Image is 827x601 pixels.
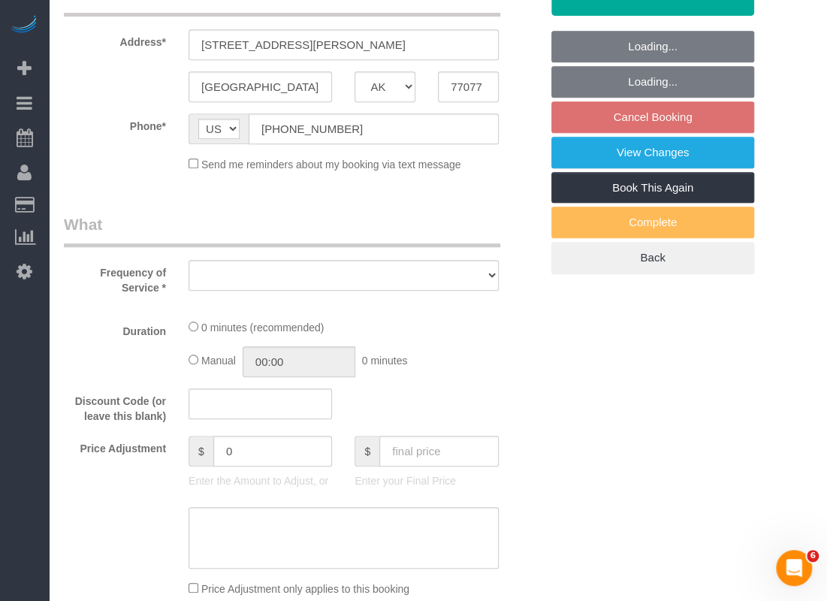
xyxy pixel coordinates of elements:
a: View Changes [551,137,754,168]
span: $ [189,436,213,467]
label: Address* [53,29,177,50]
p: Enter your Final Price [355,473,498,488]
span: Send me reminders about my booking via text message [201,159,461,171]
span: $ [355,436,379,467]
p: Enter the Amount to Adjust, or [189,473,332,488]
span: 0 minutes (recommended) [201,322,324,334]
span: Price Adjustment only applies to this booking [201,583,409,595]
label: Duration [53,319,177,339]
iframe: Intercom live chat [776,550,812,586]
a: Back [551,242,754,273]
span: 0 minutes [362,355,408,367]
label: Discount Code (or leave this blank) [53,388,177,424]
label: Price Adjustment [53,436,177,456]
input: Phone* [249,113,499,144]
span: Manual [201,355,236,367]
label: Frequency of Service * [53,260,177,295]
span: 6 [807,550,819,562]
label: Phone* [53,113,177,134]
input: Zip Code* [438,71,499,102]
a: Book This Again [551,172,754,204]
input: City* [189,71,332,102]
input: final price [379,436,499,467]
legend: What [64,213,500,247]
img: Automaid Logo [9,15,39,36]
